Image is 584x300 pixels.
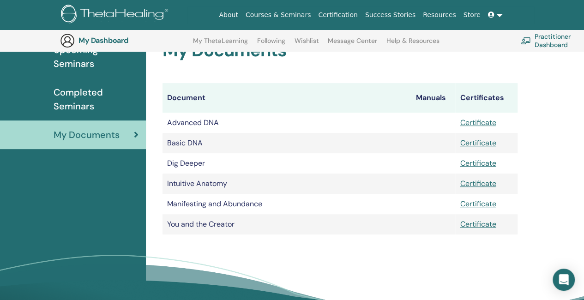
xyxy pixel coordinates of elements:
a: Certificate [460,138,496,148]
th: Document [163,83,411,113]
img: logo.png [61,5,171,25]
a: Certificate [460,158,496,168]
span: Completed Seminars [54,85,138,113]
img: chalkboard-teacher.svg [521,37,531,44]
a: Help & Resources [386,37,440,52]
td: You and the Creator [163,214,411,234]
a: Message Center [328,37,377,52]
a: Certification [314,6,361,24]
a: Success Stories [361,6,419,24]
div: Open Intercom Messenger [553,269,575,291]
a: My ThetaLearning [193,37,248,52]
td: Manifesting and Abundance [163,194,411,214]
span: Upcoming Seminars [54,43,138,71]
a: Store [460,6,484,24]
td: Dig Deeper [163,153,411,174]
h2: My Documents [163,40,518,61]
a: Courses & Seminars [242,6,315,24]
td: Intuitive Anatomy [163,174,411,194]
a: Resources [419,6,460,24]
a: About [215,6,241,24]
td: Basic DNA [163,133,411,153]
span: My Documents [54,128,120,142]
img: generic-user-icon.jpg [60,33,75,48]
a: Following [257,37,285,52]
th: Manuals [411,83,455,113]
a: Certificate [460,219,496,229]
a: Certificate [460,179,496,188]
h3: My Dashboard [78,36,171,45]
a: Certificate [460,199,496,209]
a: Wishlist [295,37,319,52]
th: Certificates [455,83,518,113]
a: Certificate [460,118,496,127]
td: Advanced DNA [163,113,411,133]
